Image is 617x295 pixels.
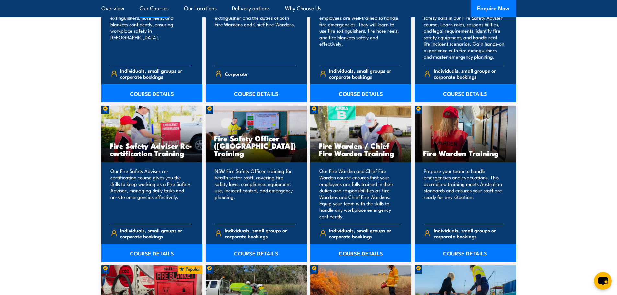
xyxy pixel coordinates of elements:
a: COURSE DETAILS [415,244,516,262]
a: COURSE DETAILS [101,84,203,102]
p: Our Fire Safety Adviser re-certification course gives you the skills to keep working as a Fire Sa... [110,168,192,220]
p: Train your team in essential fire safety. Learn to use fire extinguishers, hose reels, and blanke... [110,2,192,60]
a: COURSE DETAILS [101,244,203,262]
span: Individuals, small groups or corporate bookings [329,67,400,80]
span: Individuals, small groups or corporate bookings [434,227,505,239]
h3: Fire Safety Officer ([GEOGRAPHIC_DATA]) Training [214,134,299,157]
a: COURSE DETAILS [310,84,412,102]
span: Individuals, small groups or corporate bookings [120,67,191,80]
p: Equip your team in [GEOGRAPHIC_DATA] with key fire safety skills in our Fire Safety Adviser cours... [424,2,505,60]
a: COURSE DETAILS [415,84,516,102]
a: COURSE DETAILS [206,244,307,262]
a: COURSE DETAILS [206,84,307,102]
span: Individuals, small groups or corporate bookings [329,227,400,239]
p: Prepare your team to handle emergencies and evacuations. This accredited training meets Australia... [424,168,505,220]
span: Corporate [225,69,247,79]
h3: Fire Safety Adviser Re-certification Training [110,142,194,157]
span: Individuals, small groups or corporate bookings [120,227,191,239]
h3: Fire Warden Training [423,149,508,157]
p: NSW Fire Safety Officer training for health sector staff, covering fire safety laws, compliance, ... [215,168,296,220]
p: Our Fire Warden and Chief Fire Warden course ensures that your employees are fully trained in the... [319,168,401,220]
p: Our Fire Combo Awareness Day includes training on how to use a fire extinguisher and the duties o... [215,2,296,60]
span: Individuals, small groups or corporate bookings [225,227,296,239]
span: Individuals, small groups or corporate bookings [434,67,505,80]
button: chat-button [594,272,612,290]
a: COURSE DETAILS [310,244,412,262]
p: Our Fire Extinguisher and Fire Warden course will ensure your employees are well-trained to handl... [319,2,401,60]
h3: Fire Warden / Chief Fire Warden Training [319,142,403,157]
